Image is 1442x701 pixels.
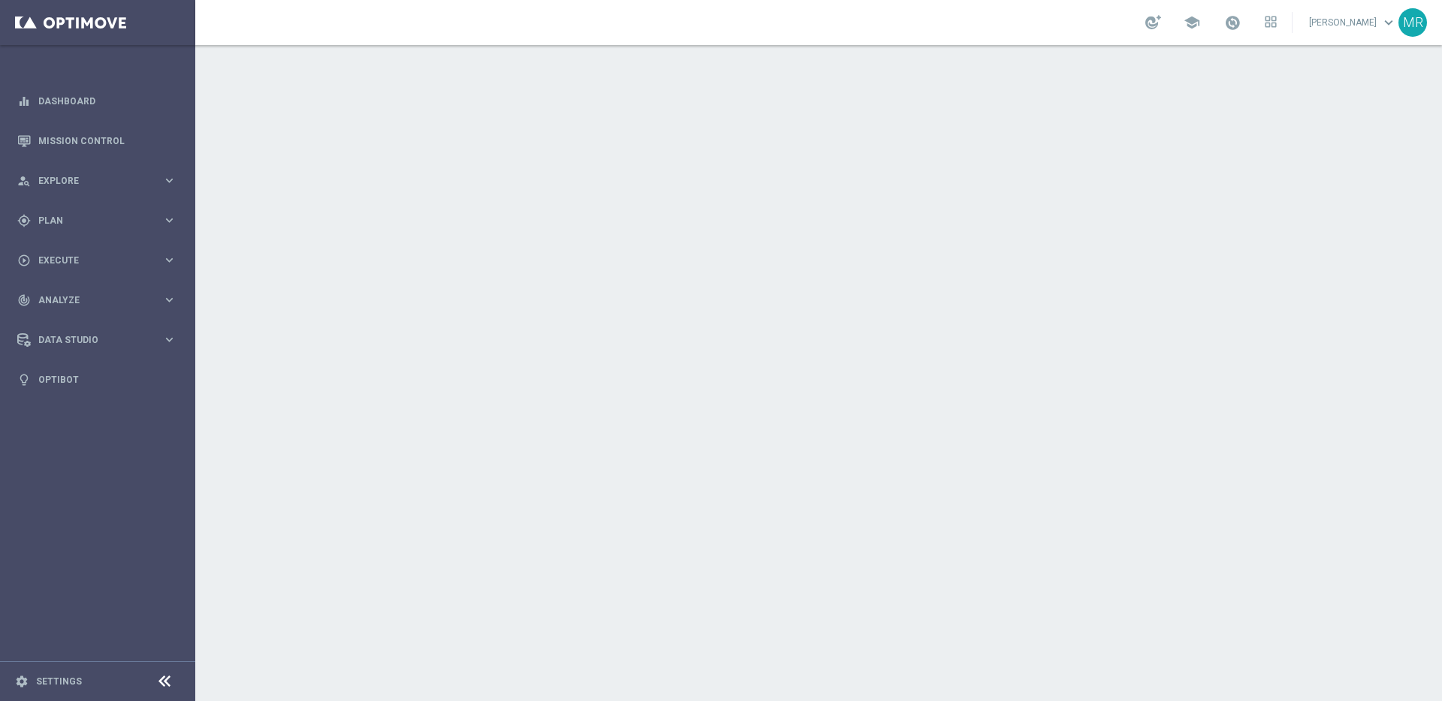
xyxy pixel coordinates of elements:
[17,175,177,187] button: person_search Explore keyboard_arrow_right
[38,296,162,305] span: Analyze
[38,176,162,185] span: Explore
[17,174,162,188] div: Explore
[17,254,162,267] div: Execute
[17,174,31,188] i: person_search
[17,214,162,227] div: Plan
[162,213,176,227] i: keyboard_arrow_right
[38,216,162,225] span: Plan
[36,677,82,686] a: Settings
[162,293,176,307] i: keyboard_arrow_right
[17,360,176,399] div: Optibot
[17,214,31,227] i: gps_fixed
[17,254,177,266] button: play_circle_outline Execute keyboard_arrow_right
[1398,8,1427,37] div: MR
[15,675,29,688] i: settings
[38,81,176,121] a: Dashboard
[17,294,177,306] button: track_changes Analyze keyboard_arrow_right
[17,254,31,267] i: play_circle_outline
[38,335,162,344] span: Data Studio
[162,332,176,347] i: keyboard_arrow_right
[17,293,31,307] i: track_changes
[162,173,176,188] i: keyboard_arrow_right
[38,360,176,399] a: Optibot
[17,95,31,108] i: equalizer
[17,215,177,227] button: gps_fixed Plan keyboard_arrow_right
[17,334,177,346] button: Data Studio keyboard_arrow_right
[1380,14,1397,31] span: keyboard_arrow_down
[17,293,162,307] div: Analyze
[17,121,176,161] div: Mission Control
[17,374,177,386] button: lightbulb Optibot
[38,121,176,161] a: Mission Control
[17,135,177,147] button: Mission Control
[17,373,31,387] i: lightbulb
[17,81,176,121] div: Dashboard
[1308,11,1398,34] a: [PERSON_NAME]keyboard_arrow_down
[1184,14,1200,31] span: school
[162,253,176,267] i: keyboard_arrow_right
[38,256,162,265] span: Execute
[17,95,177,107] button: equalizer Dashboard
[17,333,162,347] div: Data Studio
